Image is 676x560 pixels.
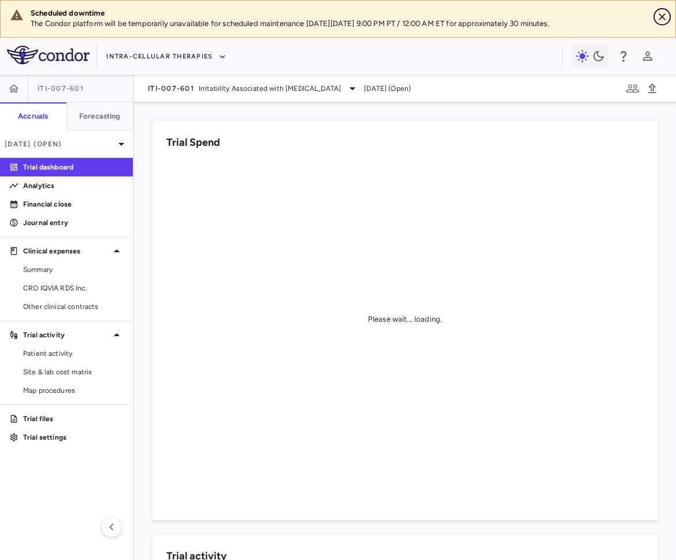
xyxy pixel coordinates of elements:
img: logo-full-SnFGN8VE.png [7,46,90,64]
span: CRO IQVIA RDS Inc. [23,283,124,293]
span: Site & lab cost matrix [23,367,124,377]
span: ITI-007-601 [148,84,194,93]
p: Trial files [23,414,124,424]
div: Please wait... loading. [368,314,442,325]
p: The Condor platform will be temporarily unavailable for scheduled maintenance [DATE][DATE] 9:00 P... [31,19,644,29]
span: [DATE] (Open) [364,83,411,94]
h6: Accruals [18,111,48,121]
p: [DATE] (Open) [5,139,114,149]
h6: Forecasting [79,111,121,121]
p: Clinical expenses [23,246,110,256]
button: Intra-Cellular Therapies [106,47,226,66]
span: ITI-007-601 [38,84,84,93]
p: Trial settings [23,432,124,443]
span: Patient activity [23,348,124,359]
p: Trial activity [23,330,110,340]
p: Analytics [23,180,124,191]
span: Summary [23,264,124,275]
span: Other clinical contracts [23,301,124,312]
p: Journal entry [23,218,124,228]
button: Close [653,8,671,25]
p: Trial dashboard [23,162,124,172]
span: Map procedures [23,385,124,396]
span: Irritability Associated with [MEDICAL_DATA] [199,83,341,94]
div: Scheduled downtime [31,8,644,19]
p: Financial close [23,199,124,209]
h6: Trial Spend [166,135,220,150]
